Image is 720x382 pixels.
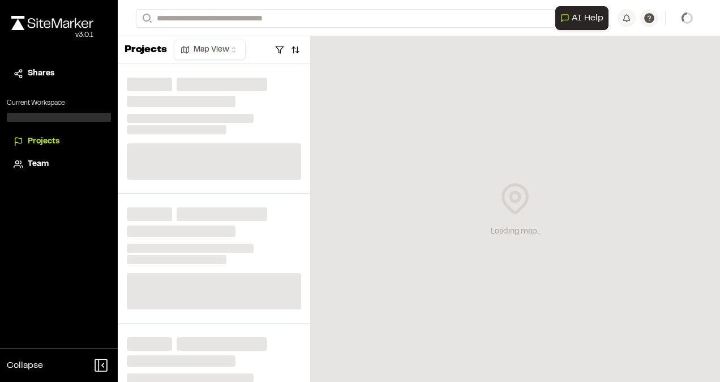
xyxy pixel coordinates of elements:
[28,67,54,80] span: Shares
[555,6,613,30] div: Open AI Assistant
[555,6,608,30] button: Open AI Assistant
[14,135,104,148] a: Projects
[14,67,104,80] a: Shares
[7,359,43,372] span: Collapse
[572,11,603,25] span: AI Help
[11,16,93,30] img: rebrand.png
[14,158,104,171] a: Team
[28,158,49,171] span: Team
[136,9,156,28] button: Search
[125,43,167,58] p: Projects
[7,98,111,108] p: Current Workspace
[11,30,93,40] div: Oh geez...please don't...
[28,135,59,148] span: Projects
[491,226,540,238] div: Loading map...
